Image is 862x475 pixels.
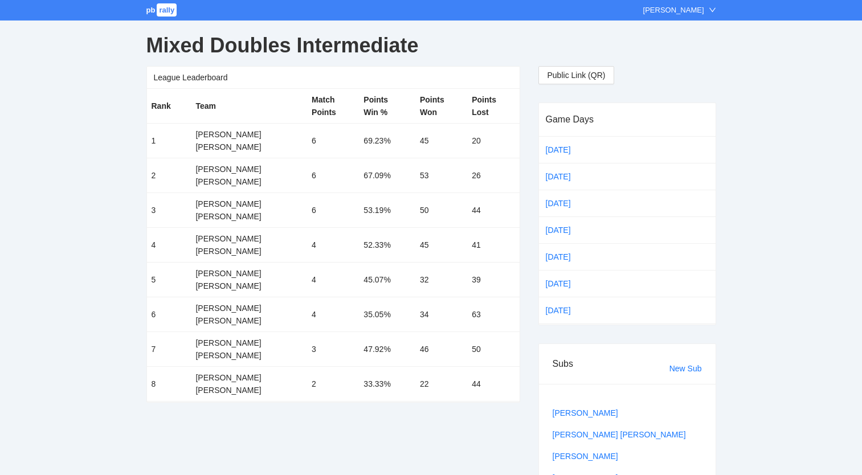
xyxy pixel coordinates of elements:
div: Win % [363,106,411,118]
a: [DATE] [544,275,591,292]
div: Game Days [546,103,709,136]
a: [PERSON_NAME] [553,452,618,461]
div: [PERSON_NAME] [195,245,303,257]
td: 2 [147,158,191,193]
td: 41 [467,228,519,263]
div: Points [420,93,463,106]
div: Team [195,100,303,112]
div: Points [312,106,354,118]
td: 32 [415,263,467,297]
div: [PERSON_NAME] [195,349,303,362]
div: Points [472,93,514,106]
a: [PERSON_NAME] [PERSON_NAME] [553,430,686,439]
td: 6 [147,297,191,332]
td: 39 [467,263,519,297]
div: Rank [152,100,187,112]
td: 20 [467,124,519,158]
div: Lost [472,106,514,118]
div: [PERSON_NAME] [195,267,303,280]
a: [DATE] [544,222,591,239]
div: [PERSON_NAME] [195,232,303,245]
td: 52.33% [359,228,415,263]
td: 3 [307,332,359,367]
span: rally [157,3,177,17]
div: [PERSON_NAME] [195,314,303,327]
td: 35.05% [359,297,415,332]
div: [PERSON_NAME] [195,371,303,384]
td: 4 [147,228,191,263]
a: [PERSON_NAME] [553,408,618,417]
div: [PERSON_NAME] [195,384,303,396]
td: 4 [307,228,359,263]
td: 33.33% [359,367,415,402]
td: 6 [307,158,359,193]
td: 69.23% [359,124,415,158]
td: 4 [307,263,359,297]
td: 45 [415,228,467,263]
div: Mixed Doubles Intermediate [146,25,716,66]
div: [PERSON_NAME] [195,141,303,153]
td: 50 [415,193,467,228]
a: New Sub [669,364,702,373]
div: Points [363,93,411,106]
td: 63 [467,297,519,332]
td: 5 [147,263,191,297]
div: [PERSON_NAME] [195,198,303,210]
td: 44 [467,367,519,402]
div: [PERSON_NAME] [643,5,704,16]
div: [PERSON_NAME] [195,175,303,188]
td: 7 [147,332,191,367]
td: 1 [147,124,191,158]
div: [PERSON_NAME] [195,163,303,175]
div: Match [312,93,354,106]
a: [DATE] [544,248,591,265]
td: 45 [415,124,467,158]
a: [DATE] [544,302,591,319]
span: down [709,6,716,14]
td: 22 [415,367,467,402]
td: 26 [467,158,519,193]
td: 67.09% [359,158,415,193]
span: Public Link (QR) [548,69,606,81]
td: 3 [147,193,191,228]
div: [PERSON_NAME] [195,128,303,141]
a: [DATE] [544,141,591,158]
div: [PERSON_NAME] [195,280,303,292]
td: 8 [147,367,191,402]
div: [PERSON_NAME] [195,337,303,349]
td: 46 [415,332,467,367]
div: Won [420,106,463,118]
span: pb [146,6,156,14]
td: 2 [307,367,359,402]
td: 50 [467,332,519,367]
td: 6 [307,193,359,228]
button: Public Link (QR) [538,66,615,84]
td: 34 [415,297,467,332]
td: 47.92% [359,332,415,367]
a: [DATE] [544,168,591,185]
td: 53 [415,158,467,193]
td: 45.07% [359,263,415,297]
div: Subs [553,347,669,380]
div: League Leaderboard [154,67,513,88]
td: 44 [467,193,519,228]
div: [PERSON_NAME] [195,302,303,314]
td: 4 [307,297,359,332]
td: 6 [307,124,359,158]
a: pbrally [146,6,179,14]
div: [PERSON_NAME] [195,210,303,223]
a: [DATE] [544,195,591,212]
td: 53.19% [359,193,415,228]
